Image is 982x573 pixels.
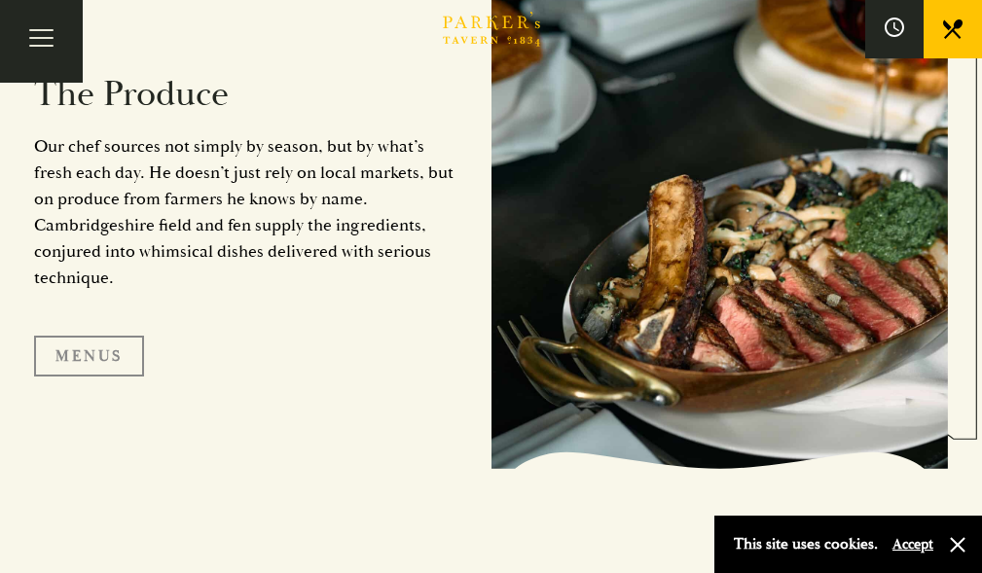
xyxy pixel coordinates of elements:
button: Accept [892,535,933,554]
a: Menus [34,336,144,376]
h2: The Produce [34,73,462,117]
p: This site uses cookies. [734,530,878,558]
button: Close and accept [948,535,967,555]
p: Our chef sources not simply by season, but by what’s fresh each day. He doesn’t just rely on loca... [34,133,462,291]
